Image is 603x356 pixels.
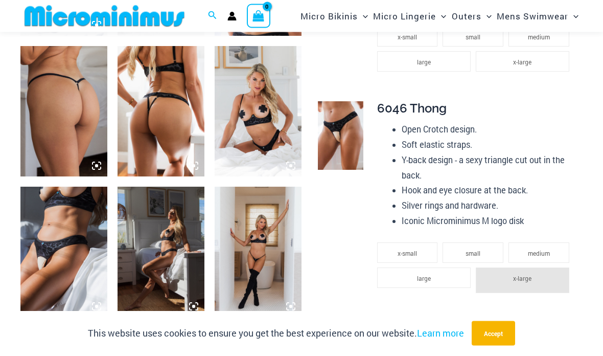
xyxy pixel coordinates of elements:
button: Accept [472,321,515,346]
li: Iconic Microminimus M logo disk [402,214,574,229]
li: Hook and eye closure at the back. [402,183,574,198]
li: medium [508,243,569,263]
nav: Site Navigation [296,2,583,31]
li: x-small [377,243,438,263]
span: medium [528,33,550,41]
p: This website uses cookies to ensure you get the best experience on our website. [88,326,464,341]
img: Nights Fall Silver Leopard 1036 Bra 6516 Micro [215,187,301,318]
span: Micro Lingerie [373,3,436,29]
li: small [443,243,503,263]
span: small [466,250,480,258]
span: large [417,275,431,283]
span: x-large [513,275,531,283]
img: MM SHOP LOGO FLAT [20,5,189,28]
li: small [443,27,503,47]
img: Nights Fall Silver Leopard 1036 Bra 6046 Thong [20,187,107,318]
li: x-large [476,268,569,294]
span: Menu Toggle [481,3,492,29]
span: Outers [452,3,481,29]
span: large [417,58,431,66]
a: Learn more [417,327,464,339]
li: x-large [476,52,569,72]
li: large [377,52,471,72]
a: Search icon link [208,10,217,23]
span: Micro Bikinis [300,3,358,29]
a: Account icon link [227,12,237,21]
img: Nights Fall Silver Leopard 1036 Bra 6046 Thong [215,47,301,177]
a: OutersMenu ToggleMenu Toggle [449,3,494,29]
li: Silver rings and hardware. [402,198,574,214]
li: Soft elastic straps. [402,138,574,153]
img: Nights Fall Silver Leopard 1036 Bra 6046 Thong [118,187,204,318]
img: Nights Fall Silver Leopard 6516 Micro [20,47,107,177]
span: x-small [398,250,417,258]
li: large [377,268,471,288]
a: Micro BikinisMenu ToggleMenu Toggle [298,3,370,29]
a: Mens SwimwearMenu ToggleMenu Toggle [494,3,581,29]
a: Micro LingerieMenu ToggleMenu Toggle [370,3,449,29]
span: x-small [398,33,417,41]
a: View Shopping Cart, empty [247,4,270,28]
span: Menu Toggle [436,3,446,29]
img: Nights Fall Silver Leopard 6046 Thong [318,102,363,170]
span: medium [528,250,550,258]
li: medium [508,27,569,47]
span: x-large [513,58,531,66]
span: Menu Toggle [358,3,368,29]
span: Menu Toggle [568,3,578,29]
span: 6046 Thong [377,101,447,116]
li: Open Crotch design. [402,122,574,138]
li: Y-back design - a sexy triangle cut out in the back. [402,153,574,183]
li: x-small [377,27,438,47]
img: Nights Fall Silver Leopard 1036 Bra 6046 Thong [118,47,204,177]
span: Mens Swimwear [497,3,568,29]
span: small [466,33,480,41]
